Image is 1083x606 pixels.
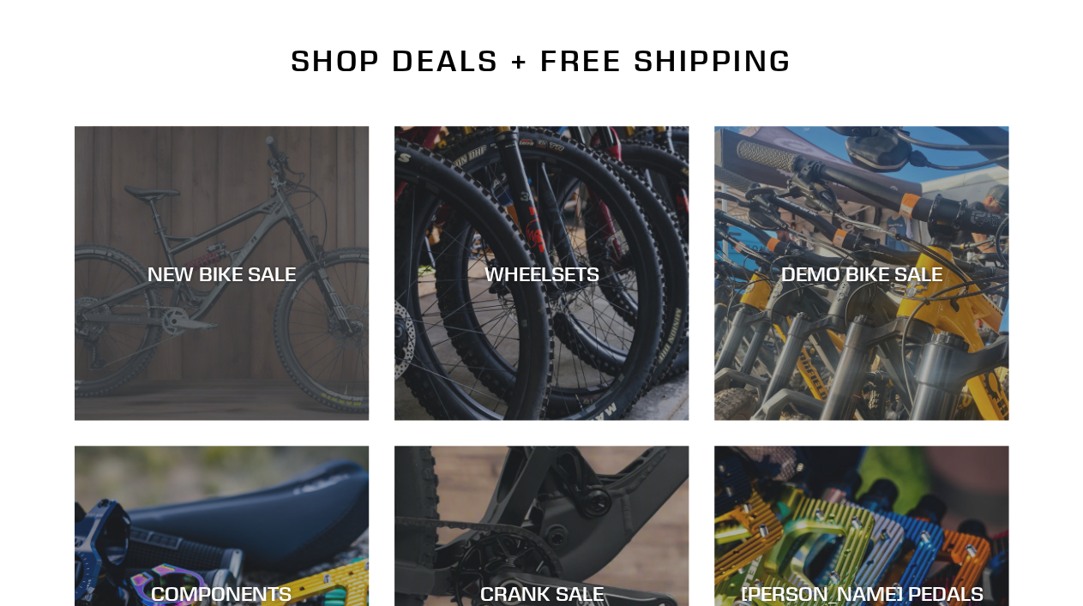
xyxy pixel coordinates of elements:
div: NEW BIKE SALE [75,261,369,285]
a: NEW BIKE SALE [75,126,369,420]
div: [PERSON_NAME] PEDALS [714,581,1008,606]
a: WHEELSETS [394,126,689,420]
div: COMPONENTS [75,581,369,606]
div: WHEELSETS [394,261,689,285]
h2: SHOP DEALS + FREE SHIPPING [75,43,1009,79]
div: CRANK SALE [394,581,689,606]
a: DEMO BIKE SALE [714,126,1008,420]
div: DEMO BIKE SALE [714,261,1008,285]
